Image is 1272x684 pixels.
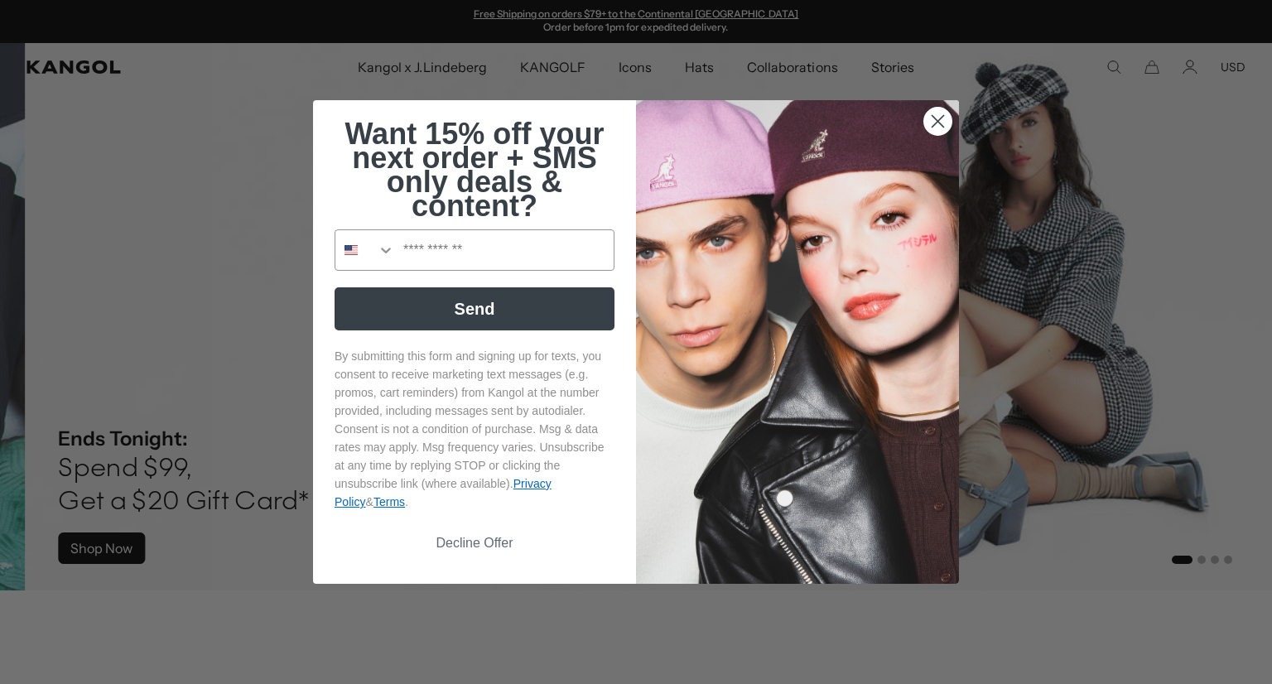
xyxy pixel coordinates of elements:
[636,100,959,584] img: 4fd34567-b031-494e-b820-426212470989.jpeg
[335,527,614,559] button: Decline Offer
[344,243,358,257] img: United States
[395,230,614,270] input: Phone Number
[344,117,604,223] span: Want 15% off your next order + SMS only deals & content?
[335,230,395,270] button: Search Countries
[335,287,614,330] button: Send
[373,495,405,508] a: Terms
[335,347,614,511] p: By submitting this form and signing up for texts, you consent to receive marketing text messages ...
[923,107,952,136] button: Close dialog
